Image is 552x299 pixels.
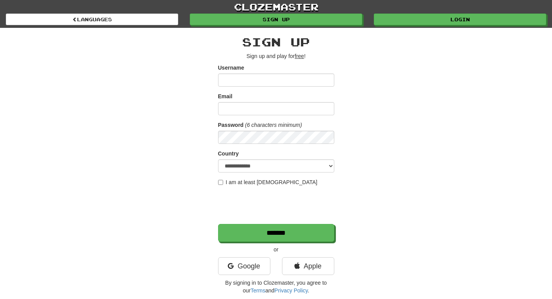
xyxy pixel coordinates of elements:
label: Password [218,121,244,129]
p: Sign up and play for ! [218,52,334,60]
a: Terms [251,287,265,294]
a: Login [374,14,546,25]
u: free [295,53,304,59]
a: Apple [282,257,334,275]
label: Country [218,150,239,157]
a: Sign up [190,14,362,25]
p: or [218,246,334,253]
iframe: reCAPTCHA [218,190,336,220]
input: I am at least [DEMOGRAPHIC_DATA] [218,180,223,185]
label: I am at least [DEMOGRAPHIC_DATA] [218,178,318,186]
h2: Sign up [218,36,334,48]
label: Username [218,64,244,72]
label: Email [218,92,232,100]
em: (6 characters minimum) [245,122,302,128]
a: Privacy Policy [274,287,308,294]
a: Languages [6,14,178,25]
a: Google [218,257,270,275]
p: By signing in to Clozemaster, you agree to our and . [218,279,334,294]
